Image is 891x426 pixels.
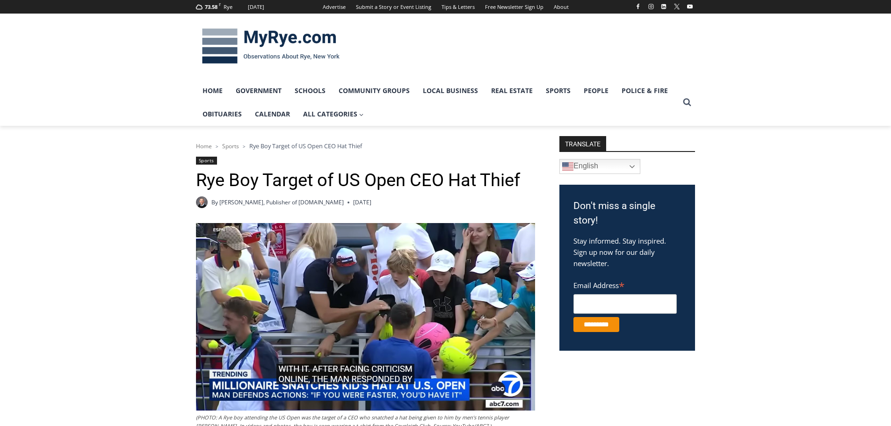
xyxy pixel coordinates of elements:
span: All Categories [303,109,364,119]
a: X [671,1,682,12]
a: Real Estate [485,79,539,102]
a: Sports [196,157,217,165]
a: [PERSON_NAME], Publisher of [DOMAIN_NAME] [219,198,344,206]
div: Rye [224,3,232,11]
img: en [562,161,573,172]
nav: Primary Navigation [196,79,679,126]
a: Instagram [645,1,657,12]
a: Home [196,79,229,102]
span: F [219,2,221,7]
a: Obituaries [196,102,248,126]
a: Sports [222,142,239,150]
div: [DATE] [248,3,264,11]
a: YouTube [684,1,695,12]
h1: Rye Boy Target of US Open CEO Hat Thief [196,170,535,191]
a: Calendar [248,102,297,126]
a: Police & Fire [615,79,674,102]
a: People [577,79,615,102]
span: Rye Boy Target of US Open CEO Hat Thief [249,142,362,150]
time: [DATE] [353,198,371,207]
img: MyRye.com [196,22,346,71]
a: Author image [196,196,208,208]
a: Home [196,142,212,150]
span: 73.58 [205,3,217,10]
img: (PHOTO: A Rye boy attending the US Open was the target of a CEO who snatched a hat being given to... [196,223,535,411]
a: Linkedin [658,1,669,12]
nav: Breadcrumbs [196,141,535,151]
button: View Search Form [679,94,695,111]
label: Email Address [573,276,677,293]
a: Sports [539,79,577,102]
a: Facebook [632,1,644,12]
a: Local Business [416,79,485,102]
span: By [211,198,218,207]
a: All Categories [297,102,370,126]
p: Stay informed. Stay inspired. Sign up now for our daily newsletter. [573,235,681,269]
h3: Don't miss a single story! [573,199,681,228]
a: Government [229,79,288,102]
a: Schools [288,79,332,102]
span: > [216,143,218,150]
a: Community Groups [332,79,416,102]
a: English [559,159,640,174]
span: > [243,143,246,150]
strong: TRANSLATE [559,136,606,151]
